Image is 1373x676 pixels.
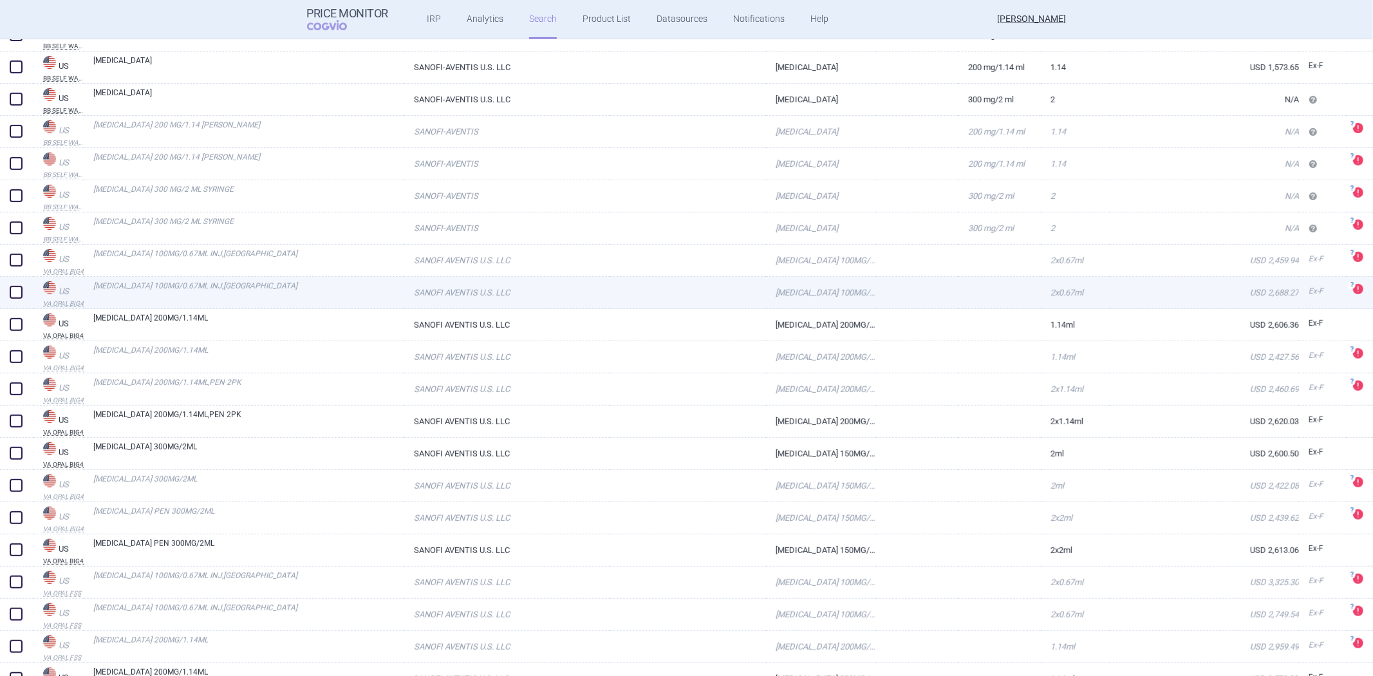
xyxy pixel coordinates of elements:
[93,216,404,239] a: [MEDICAL_DATA] 300 MG/2 ML SYRINGE
[1353,638,1368,648] a: ?
[766,277,876,308] a: [MEDICAL_DATA] 100MG/0.67ML INJ,[GEOGRAPHIC_DATA]
[766,52,876,83] a: [MEDICAL_DATA]
[1299,475,1347,494] a: Ex-F
[43,75,84,82] abbr: BB SELF WACAWP UNIT — Free online database of Self Administered drugs provided by BuyandBill.com ...
[404,212,610,244] a: SANOFI-AVENTIS
[1041,212,1110,244] a: 2
[1041,438,1110,469] a: 2ML
[1348,474,1356,482] span: ?
[1110,116,1299,147] a: N/A
[33,119,84,146] a: USUSBB SELF WACAWP UNIT
[1110,502,1299,534] a: USD 2,439.62
[404,148,610,180] a: SANOFI-AVENTIS
[1309,254,1323,263] span: Ex-factory price
[1348,378,1356,386] span: ?
[33,183,84,211] a: USUSBB SELF WACAWP UNIT
[1348,249,1356,257] span: ?
[43,140,84,146] abbr: BB SELF WACAWP UNIT — Free online database of Self Administered drugs provided by BuyandBill.com ...
[93,55,404,78] a: [MEDICAL_DATA]
[1348,120,1356,128] span: ?
[1110,148,1299,180] a: N/A
[766,148,876,180] a: [MEDICAL_DATA]
[1110,438,1299,469] a: USD 2,600.50
[404,438,610,469] a: SANOFI AVENTIS U.S. LLC
[93,377,404,400] a: [MEDICAL_DATA] 200MG/1.14ML,PEN 2PK
[1041,406,1110,437] a: 2x1.14ML
[766,309,876,341] a: [MEDICAL_DATA] 200MG/1.14ML INJ,[GEOGRAPHIC_DATA]
[404,341,610,373] a: SANOFI AVENTIS U.S. LLC
[33,570,84,597] a: USUSVA OPAL FSS
[1309,512,1323,521] span: Ex-factory price
[43,526,84,532] abbr: VA OPAL BIG4 — US Department of Veteran Affairs (VA), Office of Procurement, Acquisition and Logi...
[1348,153,1356,160] span: ?
[43,494,84,500] abbr: VA OPAL BIG4 — US Department of Veteran Affairs (VA), Office of Procurement, Acquisition and Logi...
[766,534,876,566] a: [MEDICAL_DATA] 150MG/ML INJ,PEN,2ML
[766,599,876,630] a: [MEDICAL_DATA] 100MG/0.67ML INJ,[GEOGRAPHIC_DATA]
[958,148,1041,180] a: 200 mg/1.14 mL
[43,635,56,648] img: United States
[1041,373,1110,405] a: 2x1.14ML
[33,505,84,532] a: USUSVA OPAL BIG4
[1348,635,1356,643] span: ?
[43,429,84,436] abbr: VA OPAL BIG4 — US Department of Veteran Affairs (VA), Office of Procurement, Acquisition and Logi...
[958,116,1041,147] a: 200 mg/1.14 mL
[1353,284,1368,294] a: ?
[958,52,1041,83] a: 200 MG/1.14 ML
[1309,576,1323,585] span: Ex-factory price
[93,344,404,368] a: [MEDICAL_DATA] 200MG/1.14ML
[1110,470,1299,502] a: USD 2,422.08
[93,409,404,432] a: [MEDICAL_DATA] 200MG/1.14ML,PEN 2PK
[43,474,56,487] img: United States
[43,185,56,198] img: United States
[1299,282,1347,301] a: Ex-F
[1348,281,1356,289] span: ?
[766,470,876,502] a: [MEDICAL_DATA] 150MG/ML INJ,[GEOGRAPHIC_DATA],2ML
[43,56,56,69] img: United States
[1348,507,1356,514] span: ?
[93,634,404,657] a: [MEDICAL_DATA] 200MG/1.14ML
[43,558,84,565] abbr: VA OPAL BIG4 — US Department of Veteran Affairs (VA), Office of Procurement, Acquisition and Logi...
[404,245,610,276] a: SANOFI AVENTIS U.S. LLC
[766,116,876,147] a: [MEDICAL_DATA]
[766,502,876,534] a: [MEDICAL_DATA] 150MG/ML INJ,PEN,2ML
[33,602,84,629] a: USUSVA OPAL FSS
[93,87,404,110] a: [MEDICAL_DATA]
[1041,180,1110,212] a: 2
[1353,252,1368,262] a: ?
[1110,180,1299,212] a: N/A
[33,280,84,307] a: USUSVA OPAL BIG4
[1353,348,1368,359] a: ?
[1041,599,1110,630] a: 2x0.67ML
[93,183,404,207] a: [MEDICAL_DATA] 300 MG/2 ML SYRINGE
[1299,314,1347,333] a: Ex-F
[1110,406,1299,437] a: USD 2,620.03
[1299,346,1347,366] a: Ex-F
[33,87,84,114] a: USUSBB SELF WACAWP UNIT
[43,120,56,133] img: United States
[43,603,56,616] img: United States
[404,180,610,212] a: SANOFI-AVENTIS
[43,236,84,243] abbr: BB SELF WACAWP UNIT — Free online database of Self Administered drugs provided by BuyandBill.com ...
[1309,608,1323,617] span: Ex-factory price
[33,248,84,275] a: USUSVA OPAL BIG4
[1309,415,1323,424] span: Ex-factory price
[33,441,84,468] a: USUSVA OPAL BIG4
[404,534,610,566] a: SANOFI AVENTIS U.S. LLC
[766,180,876,212] a: [MEDICAL_DATA]
[1353,380,1368,391] a: ?
[43,365,84,371] abbr: VA OPAL BIG4 — US Department of Veteran Affairs (VA), Office of Procurement, Acquisition and Logi...
[43,539,56,552] img: United States
[33,55,84,82] a: USUSBB SELF WACAWP UNIT
[404,502,610,534] a: SANOFI AVENTIS U.S. LLC
[43,281,56,294] img: United States
[1110,277,1299,308] a: USD 2,688.27
[1299,250,1347,269] a: Ex-F
[93,248,404,271] a: [MEDICAL_DATA] 100MG/0.67ML INJ,[GEOGRAPHIC_DATA]
[33,634,84,661] a: USUSVA OPAL FSS
[1110,373,1299,405] a: USD 2,460.69
[1309,61,1323,70] span: Ex-factory price
[1353,477,1368,487] a: ?
[1110,245,1299,276] a: USD 2,459.94
[1041,341,1110,373] a: 1.14ML
[1353,574,1368,584] a: ?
